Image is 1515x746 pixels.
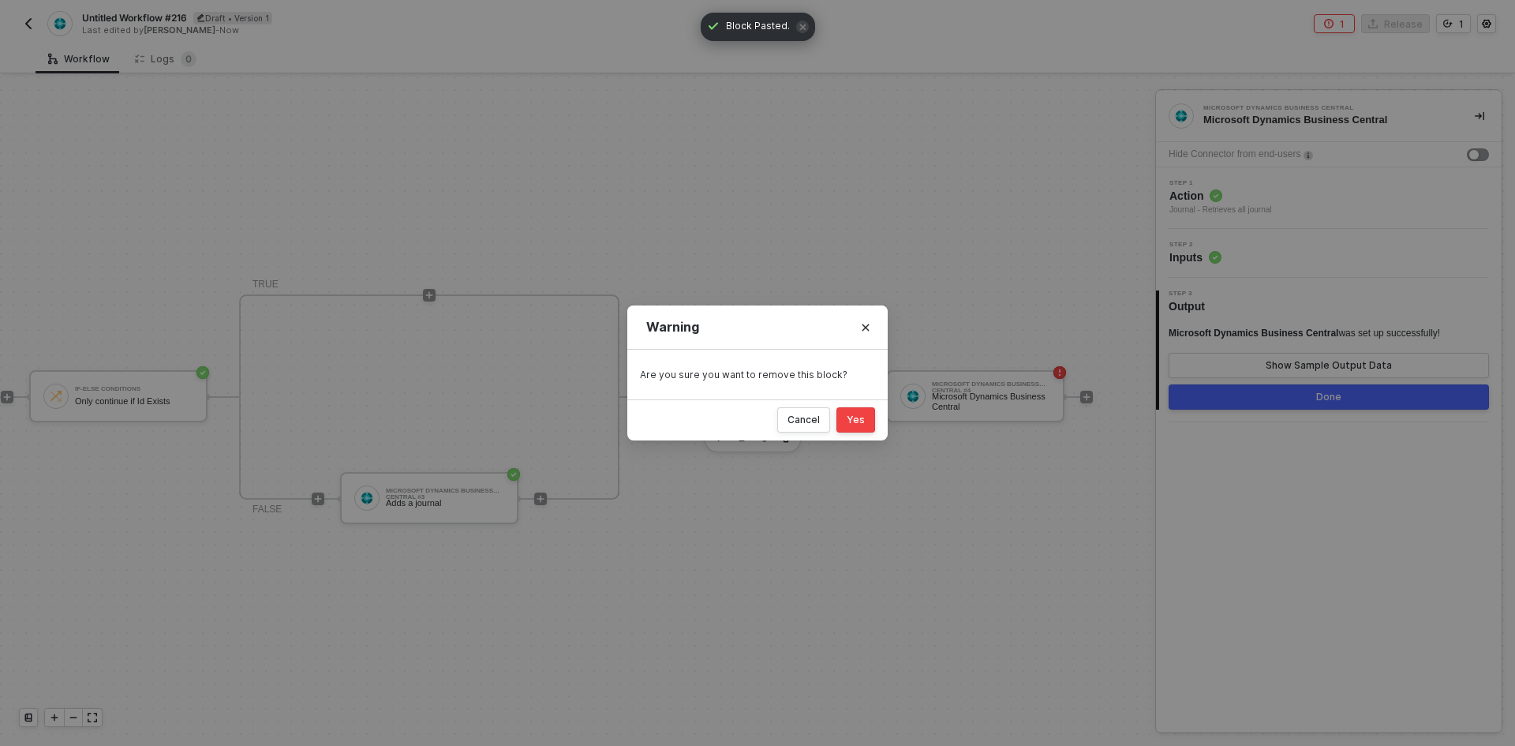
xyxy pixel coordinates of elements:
div: Warning [646,319,869,336]
div: Yes [847,414,865,426]
button: Close [853,315,878,340]
div: Cancel [787,414,820,426]
button: Yes [836,407,875,433]
button: Cancel [777,407,830,433]
div: Are you sure you want to remove this block? [640,369,875,381]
